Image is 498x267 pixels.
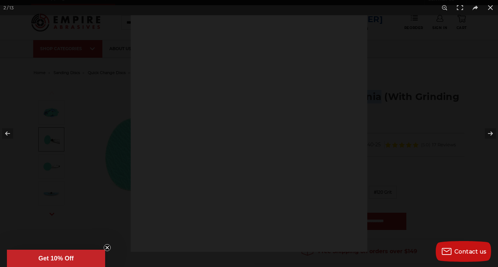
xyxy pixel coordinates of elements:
div: Get 10% OffClose teaser [7,250,105,267]
button: Contact us [436,241,491,262]
span: Contact us [454,248,487,255]
button: Next (arrow right) [474,116,498,151]
span: Get 10% Off [38,255,74,262]
button: Close teaser [104,244,111,251]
